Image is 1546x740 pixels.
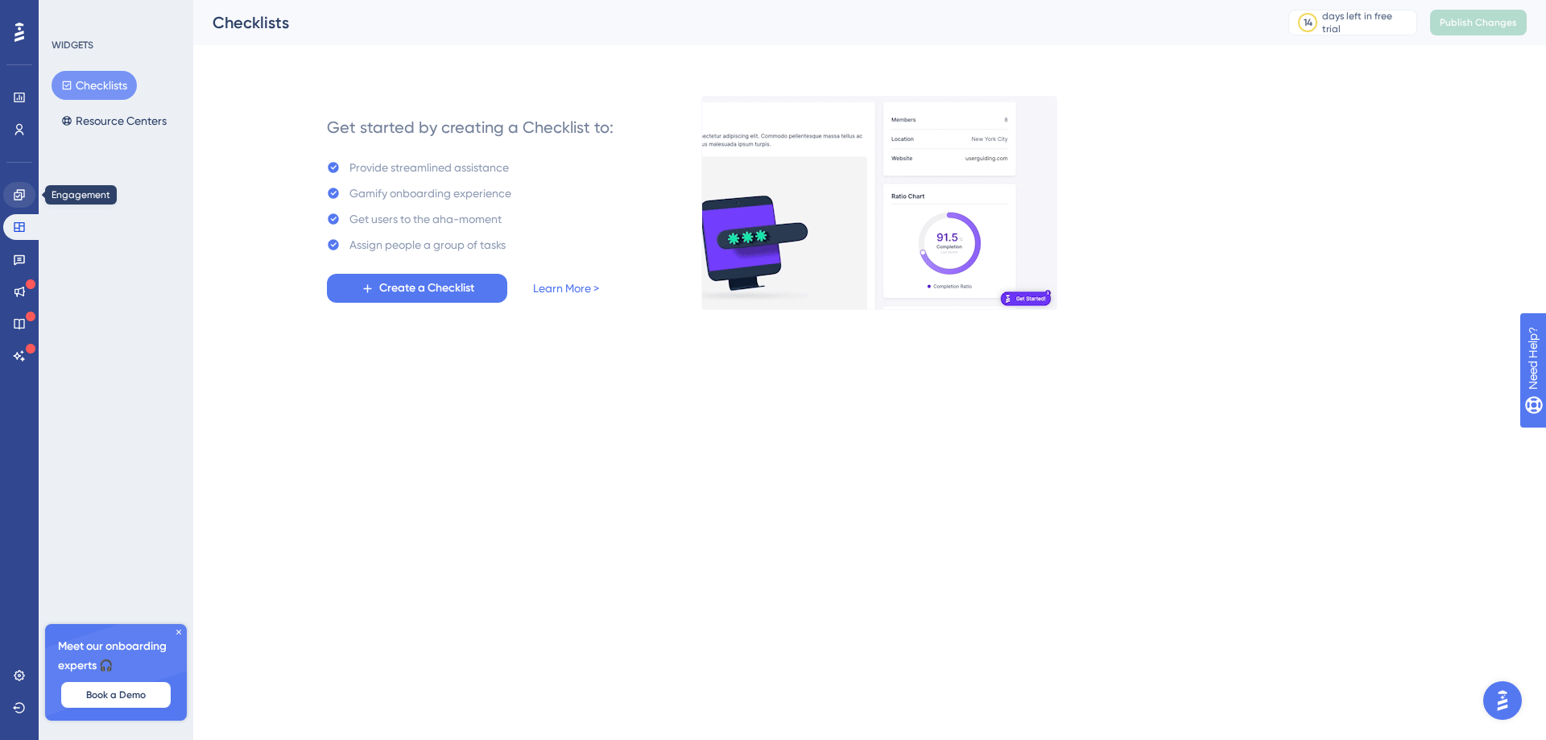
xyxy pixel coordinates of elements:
span: Need Help? [38,4,101,23]
span: Meet our onboarding experts 🎧 [58,637,174,676]
div: Get started by creating a Checklist to: [327,116,614,138]
button: Checklists [52,71,137,100]
div: Gamify onboarding experience [349,184,511,203]
div: Provide streamlined assistance [349,158,509,177]
button: Create a Checklist [327,274,507,303]
div: 14 [1304,16,1312,29]
iframe: UserGuiding AI Assistant Launcher [1478,676,1527,725]
div: WIDGETS [52,39,93,52]
a: Learn More > [533,279,599,298]
img: e28e67207451d1beac2d0b01ddd05b56.gif [701,96,1057,310]
div: Get users to the aha-moment [349,209,502,229]
div: Assign people a group of tasks [349,235,506,254]
span: Publish Changes [1440,16,1517,29]
span: Create a Checklist [379,279,474,298]
div: days left in free trial [1322,10,1412,35]
span: Book a Demo [86,688,146,701]
button: Resource Centers [52,106,176,135]
button: Book a Demo [61,682,171,708]
div: Checklists [213,11,1248,34]
button: Publish Changes [1430,10,1527,35]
